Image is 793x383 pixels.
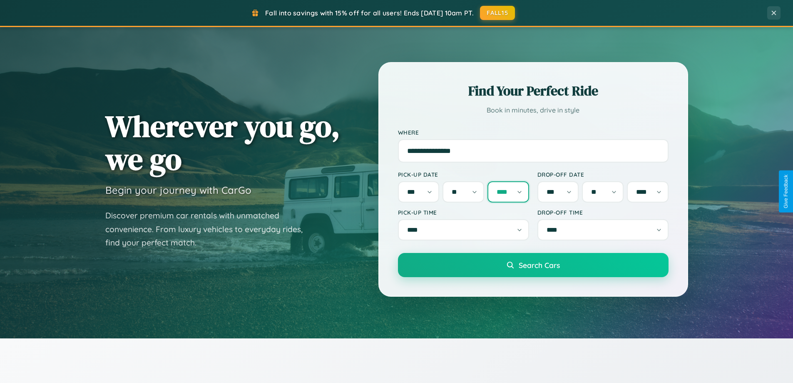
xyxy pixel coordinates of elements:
div: Give Feedback [783,175,789,208]
h3: Begin your journey with CarGo [105,184,251,196]
label: Drop-off Time [537,209,669,216]
h1: Wherever you go, we go [105,110,340,175]
span: Search Cars [519,260,560,270]
button: FALL15 [480,6,515,20]
h2: Find Your Perfect Ride [398,82,669,100]
p: Discover premium car rentals with unmatched convenience. From luxury vehicles to everyday rides, ... [105,209,313,250]
label: Drop-off Date [537,171,669,178]
label: Pick-up Date [398,171,529,178]
label: Pick-up Time [398,209,529,216]
p: Book in minutes, drive in style [398,104,669,116]
span: Fall into savings with 15% off for all users! Ends [DATE] 10am PT. [265,9,474,17]
button: Search Cars [398,253,669,277]
label: Where [398,129,669,136]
